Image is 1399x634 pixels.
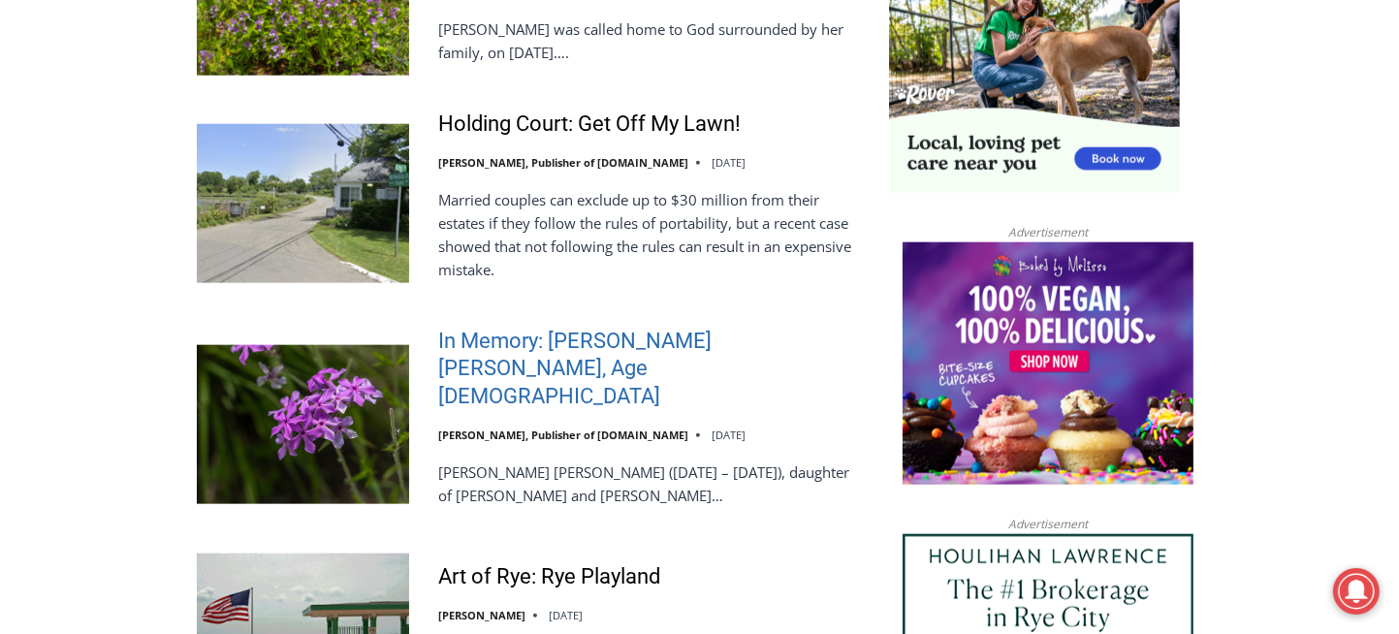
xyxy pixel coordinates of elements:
p: Married couples can exclude up to $30 million from their estates if they follow the rules of port... [438,188,864,281]
time: [DATE] [712,155,746,170]
a: Open Tues. - Sun. [PHONE_NUMBER] [1,195,195,241]
a: [PERSON_NAME], Publisher of [DOMAIN_NAME] [438,155,688,170]
span: Advertisement [989,515,1107,533]
a: [PERSON_NAME], Publisher of [DOMAIN_NAME] [438,428,688,442]
a: [PERSON_NAME] [438,608,525,622]
a: Art of Rye: Rye Playland [438,563,660,591]
span: Open Tues. - Sun. [PHONE_NUMBER] [6,200,190,273]
p: [PERSON_NAME] [PERSON_NAME] ([DATE] – [DATE]), daughter of [PERSON_NAME] and [PERSON_NAME]… [438,460,864,507]
img: Baked by Melissa [903,242,1193,485]
span: Intern @ [DOMAIN_NAME] [507,193,899,237]
img: Holding Court: Get Off My Lawn! [197,124,409,283]
time: [DATE] [549,608,583,622]
span: Advertisement [989,223,1107,241]
a: In Memory: [PERSON_NAME] [PERSON_NAME], Age [DEMOGRAPHIC_DATA] [438,328,864,411]
img: In Memory: Barbara Porter Schofield, Age 90 [197,345,409,504]
div: "I learned about the history of a place I’d honestly never considered even as a resident of [GEOG... [490,1,916,188]
a: Intern @ [DOMAIN_NAME] [466,188,939,241]
time: [DATE] [712,428,746,442]
a: Holding Court: Get Off My Lawn! [438,111,741,139]
p: [PERSON_NAME] was called home to God surrounded by her family, on [DATE]…. [438,17,864,64]
div: "[PERSON_NAME]'s draw is the fine variety of pristine raw fish kept on hand" [200,121,285,232]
